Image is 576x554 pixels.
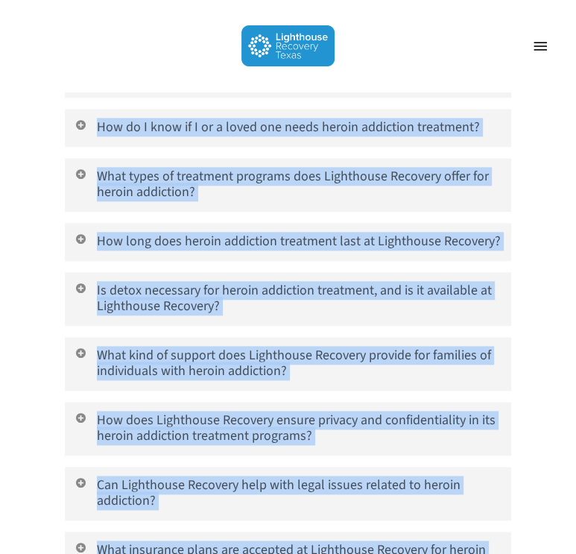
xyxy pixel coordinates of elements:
[65,272,512,326] a: Is detox necessary for heroin addiction treatment, and is it available at Lighthouse Recovery?
[241,25,335,66] img: Lighthouse Recovery Texas
[65,223,512,261] a: How long does heroin addiction treatment last at Lighthouse Recovery?
[65,467,512,520] a: Can Lighthouse Recovery help with legal issues related to heroin addiction?
[65,158,512,212] a: What types of treatment programs does Lighthouse Recovery offer for heroin addiction?
[65,337,512,391] a: What kind of support does Lighthouse Recovery provide for families of individuals with heroin add...
[525,39,555,54] a: Navigation Menu
[65,109,512,147] a: How do I know if I or a loved one needs heroin addiction treatment?
[65,402,512,456] a: How does Lighthouse Recovery ensure privacy and confidentiality in its heroin addiction treatment...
